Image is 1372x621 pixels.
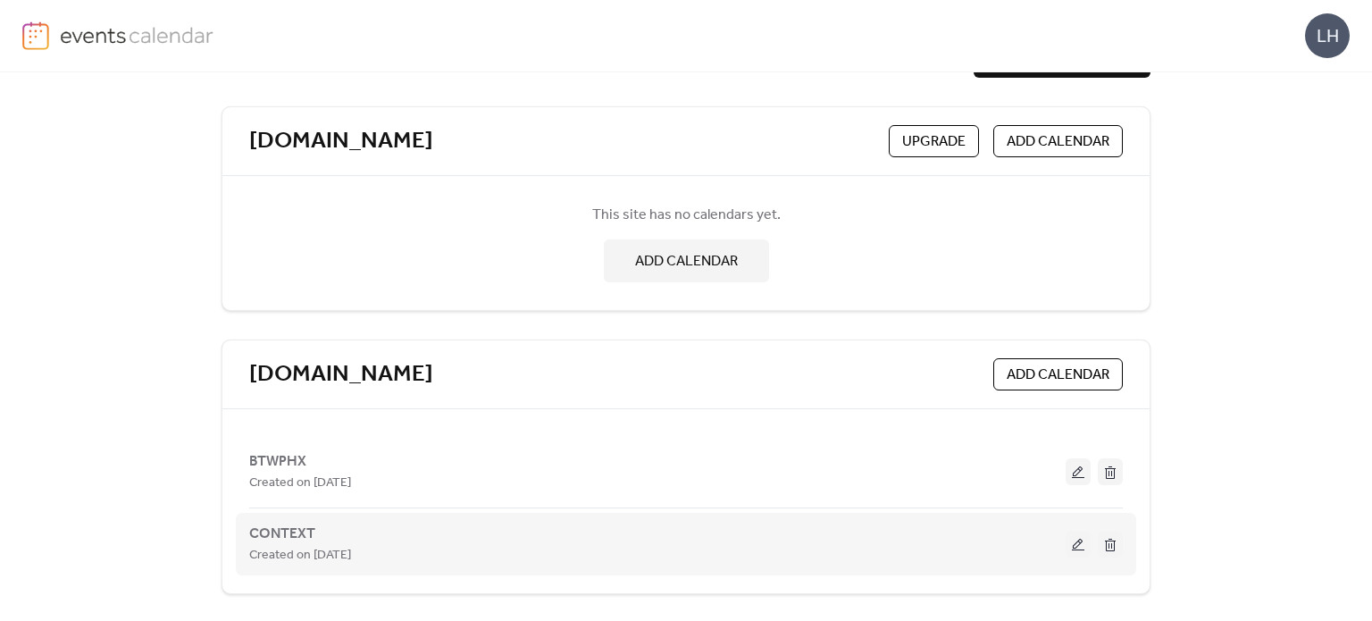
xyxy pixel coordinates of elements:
[249,529,315,539] a: CONTEXT
[889,125,979,157] button: Upgrade
[993,125,1123,157] button: ADD CALENDAR
[22,21,49,50] img: logo
[249,127,433,156] a: [DOMAIN_NAME]
[604,239,769,282] button: ADD CALENDAR
[249,451,306,473] span: BTWPHX
[249,473,351,494] span: Created on [DATE]
[1007,131,1109,153] span: ADD CALENDAR
[1007,365,1109,386] span: ADD CALENDAR
[993,358,1123,390] button: ADD CALENDAR
[60,21,214,48] img: logo-type
[635,251,738,273] span: ADD CALENDAR
[249,457,306,466] a: BTWPHX
[1305,13,1350,58] div: LH
[249,360,433,390] a: [DOMAIN_NAME]
[902,131,966,153] span: Upgrade
[249,545,351,566] span: Created on [DATE]
[592,205,781,226] span: This site has no calendars yet.
[249,524,315,545] span: CONTEXT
